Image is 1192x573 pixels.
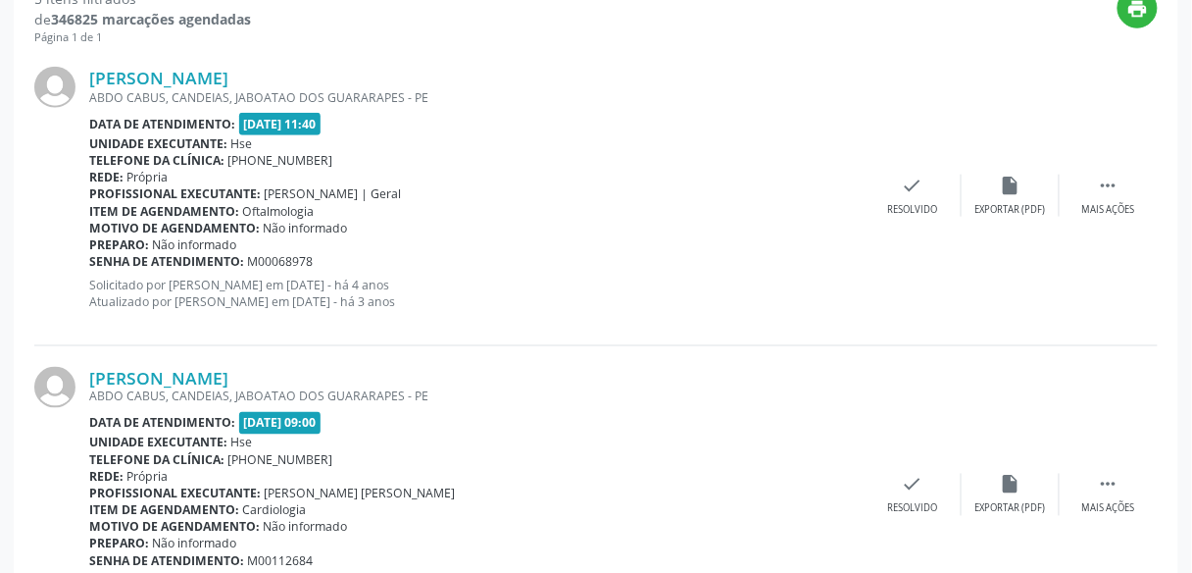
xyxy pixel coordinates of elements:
i: insert_drive_file [1000,175,1021,196]
b: Unidade executante: [89,135,227,152]
b: Motivo de agendamento: [89,220,260,236]
i: insert_drive_file [1000,474,1021,495]
b: Item de agendamento: [89,203,239,220]
div: de [34,9,251,29]
b: Senha de atendimento: [89,553,244,570]
a: [PERSON_NAME] [89,67,228,88]
i: check [902,474,923,495]
span: Própria [127,169,169,185]
b: Telefone da clínica: [89,452,224,469]
span: Não informado [153,236,237,253]
div: Exportar (PDF) [975,203,1046,217]
span: Hse [231,135,253,152]
div: ABDO CABUS, CANDEIAS, JABOATAO DOS GUARARAPES - PE [89,89,864,106]
div: Resolvido [887,502,937,516]
p: Solicitado por [PERSON_NAME] em [DATE] - há 4 anos Atualizado por [PERSON_NAME] em [DATE] - há 3 ... [89,277,864,310]
span: M00068978 [248,253,314,270]
span: Oftalmologia [243,203,315,220]
b: Unidade executante: [89,435,227,451]
i: check [902,175,923,196]
div: Página 1 de 1 [34,29,251,46]
span: Não informado [264,519,348,536]
a: [PERSON_NAME] [89,367,228,389]
div: Resolvido [887,203,937,217]
span: [PERSON_NAME] [PERSON_NAME] [265,486,456,502]
i:  [1098,474,1119,495]
b: Preparo: [89,236,149,253]
b: Rede: [89,169,124,185]
span: Hse [231,435,253,451]
i:  [1098,175,1119,196]
b: Senha de atendimento: [89,253,244,270]
div: ABDO CABUS, CANDEIAS, JABOATAO DOS GUARARAPES - PE [89,389,864,405]
span: Não informado [264,220,348,236]
span: Cardiologia [243,502,307,519]
img: img [34,367,75,408]
b: Preparo: [89,536,149,552]
span: [PERSON_NAME] | Geral [265,185,402,202]
img: img [34,67,75,108]
div: Exportar (PDF) [975,502,1046,516]
b: Item de agendamento: [89,502,239,519]
b: Profissional executante: [89,185,261,202]
strong: 346825 marcações agendadas [51,10,251,28]
b: Rede: [89,469,124,486]
b: Motivo de agendamento: [89,519,260,536]
span: Não informado [153,536,237,552]
span: M00112684 [248,553,314,570]
span: [DATE] 09:00 [239,412,322,435]
div: Mais ações [1082,203,1135,217]
span: [PHONE_NUMBER] [228,152,333,169]
div: Mais ações [1082,502,1135,516]
span: [PHONE_NUMBER] [228,452,333,469]
b: Profissional executante: [89,486,261,502]
span: [DATE] 11:40 [239,113,322,135]
span: Própria [127,469,169,486]
b: Data de atendimento: [89,415,235,432]
b: Telefone da clínica: [89,152,224,169]
b: Data de atendimento: [89,116,235,132]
